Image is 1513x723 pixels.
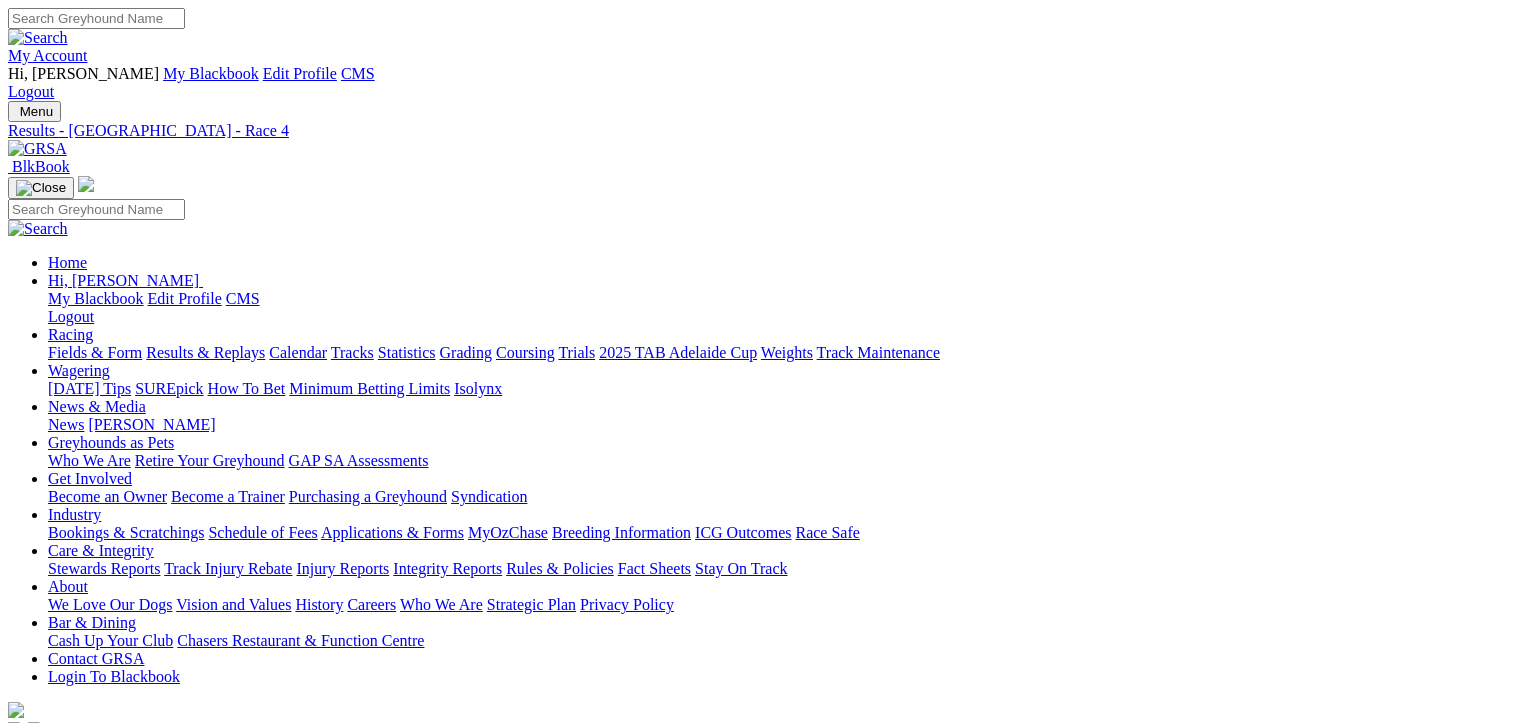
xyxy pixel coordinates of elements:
img: Close [16,180,66,196]
a: News & Media [48,398,146,415]
a: Get Involved [48,470,132,487]
img: Search [8,29,68,47]
img: Search [8,220,68,238]
a: Privacy Policy [580,596,674,613]
a: Bookings & Scratchings [48,524,204,541]
a: Logout [8,83,54,100]
a: Strategic Plan [487,596,576,613]
a: Greyhounds as Pets [48,434,174,451]
a: Integrity Reports [393,560,502,577]
a: Edit Profile [263,65,337,82]
a: Minimum Betting Limits [289,380,450,397]
a: Applications & Forms [321,524,464,541]
a: Weights [761,344,813,361]
a: Stewards Reports [48,560,160,577]
a: My Account [8,47,88,64]
a: Cash Up Your Club [48,632,173,649]
a: My Blackbook [163,65,259,82]
a: Injury Reports [296,560,389,577]
a: Trials [558,344,595,361]
a: Grading [440,344,492,361]
a: CMS [341,65,375,82]
a: Become a Trainer [171,488,285,505]
a: Industry [48,506,101,523]
input: Search [8,199,185,220]
a: Results & Replays [146,344,265,361]
a: My Blackbook [48,290,144,307]
div: Wagering [48,380,1505,398]
a: Who We Are [400,596,483,613]
a: Contact GRSA [48,650,144,667]
a: Track Maintenance [817,344,940,361]
a: Bar & Dining [48,614,136,631]
a: Chasers Restaurant & Function Centre [177,632,424,649]
a: [PERSON_NAME] [88,416,215,433]
a: Retire Your Greyhound [135,452,285,469]
div: Care & Integrity [48,560,1505,578]
a: Become an Owner [48,488,167,505]
a: We Love Our Dogs [48,596,172,613]
div: News & Media [48,416,1505,434]
input: Search [8,8,185,29]
a: Vision and Values [176,596,291,613]
a: GAP SA Assessments [289,452,429,469]
a: Stay On Track [695,560,787,577]
a: SUREpick [135,380,203,397]
span: Hi, [PERSON_NAME] [8,65,159,82]
a: Who We Are [48,452,131,469]
button: Toggle navigation [8,101,61,122]
img: GRSA [8,140,67,158]
a: ICG Outcomes [695,524,791,541]
a: 2025 TAB Adelaide Cup [599,344,757,361]
a: How To Bet [208,380,286,397]
a: About [48,578,88,595]
a: Logout [48,308,94,325]
a: Racing [48,326,93,343]
div: Get Involved [48,488,1505,506]
a: Careers [347,596,396,613]
a: Care & Integrity [48,542,154,559]
div: Industry [48,524,1505,542]
a: Syndication [451,488,527,505]
a: Race Safe [795,524,859,541]
a: Fact Sheets [618,560,691,577]
a: Home [48,254,87,271]
a: [DATE] Tips [48,380,131,397]
a: Tracks [331,344,374,361]
a: Login To Blackbook [48,668,180,685]
span: BlkBook [12,158,70,175]
img: logo-grsa-white.png [8,702,24,718]
div: Bar & Dining [48,632,1505,650]
a: Calendar [269,344,327,361]
span: Hi, [PERSON_NAME] [48,272,199,289]
a: Track Injury Rebate [164,560,292,577]
span: Menu [20,104,53,119]
a: Coursing [496,344,555,361]
a: Rules & Policies [506,560,614,577]
img: logo-grsa-white.png [78,176,94,192]
a: Wagering [48,362,110,379]
a: Hi, [PERSON_NAME] [48,272,203,289]
a: History [295,596,343,613]
button: Toggle navigation [8,177,74,199]
div: About [48,596,1505,614]
a: CMS [226,290,260,307]
a: Purchasing a Greyhound [289,488,447,505]
a: Isolynx [454,380,502,397]
a: Breeding Information [552,524,691,541]
a: Statistics [378,344,436,361]
a: News [48,416,84,433]
div: Hi, [PERSON_NAME] [48,290,1505,326]
div: My Account [8,65,1505,101]
a: Results - [GEOGRAPHIC_DATA] - Race 4 [8,122,1505,140]
a: MyOzChase [468,524,548,541]
a: Edit Profile [148,290,222,307]
a: BlkBook [8,158,70,175]
a: Fields & Form [48,344,142,361]
a: Schedule of Fees [208,524,317,541]
div: Greyhounds as Pets [48,452,1505,470]
div: Racing [48,344,1505,362]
